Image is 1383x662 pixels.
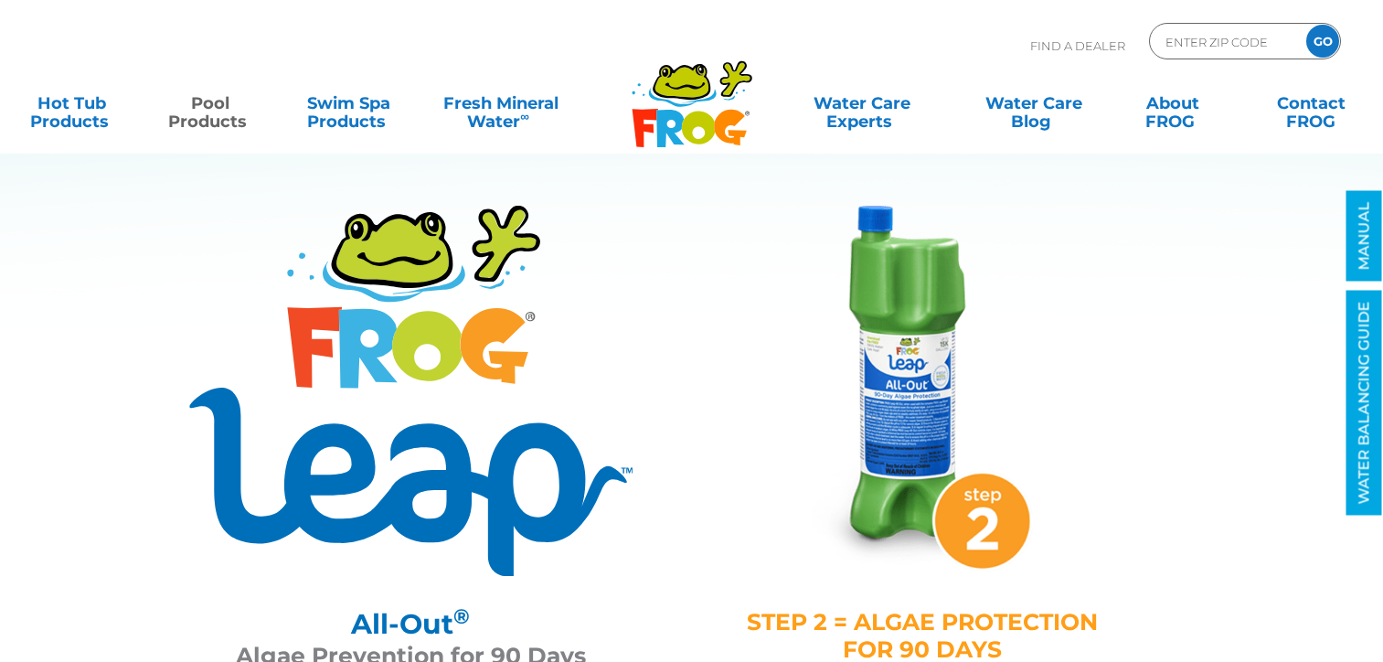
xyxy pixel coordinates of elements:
a: WATER BALANCING GUIDE [1346,291,1382,516]
sup: ∞ [520,109,529,123]
a: Water CareExperts [774,85,949,122]
a: Hot TubProducts [18,85,126,122]
img: Frog Products Logo [622,37,762,148]
a: Fresh MineralWater∞ [434,85,569,122]
a: AboutFROG [1119,85,1227,122]
a: ContactFROG [1257,85,1365,122]
a: Swim SpaProducts [295,85,403,122]
sup: ® [453,603,470,629]
p: Find A Dealer [1030,23,1125,69]
a: MANUAL [1346,191,1382,282]
img: Product Logo [189,206,633,576]
a: PoolProducts [157,85,265,122]
h2: All-Out [212,608,610,640]
a: Water CareBlog [980,85,1088,122]
input: GO [1306,25,1339,58]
